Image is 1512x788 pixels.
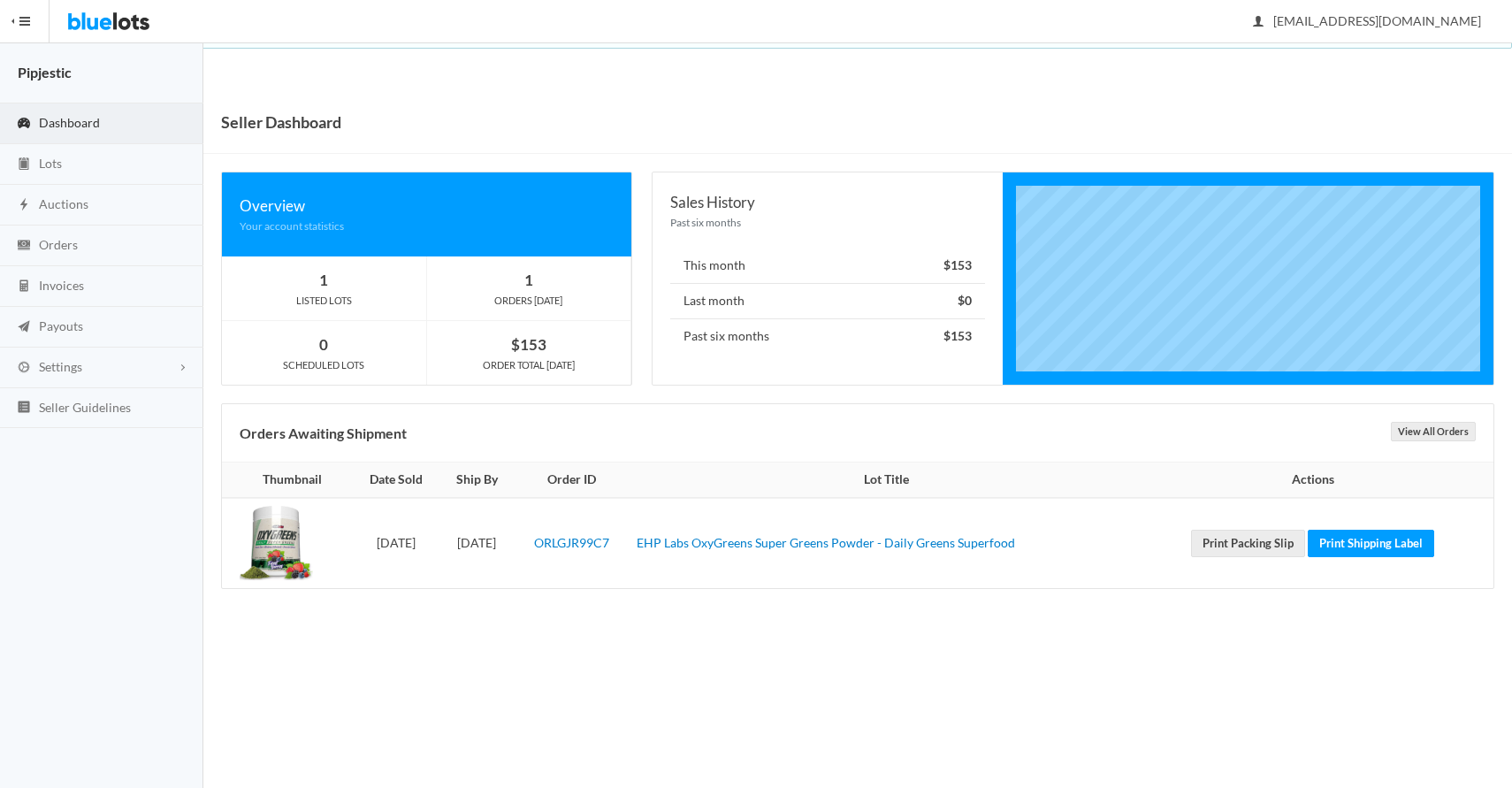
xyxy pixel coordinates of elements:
ion-icon: paper plane [15,319,33,336]
strong: 1 [319,271,328,289]
th: Ship By [440,463,513,498]
span: Seller Guidelines [39,400,131,415]
strong: Pipjestic [18,64,72,80]
span: Orders [39,237,78,252]
strong: $0 [958,293,972,308]
strong: $153 [511,335,546,354]
div: ORDERS [DATE] [427,293,631,309]
span: Invoices [39,278,84,293]
strong: $153 [943,328,972,343]
li: Past six months [670,318,985,354]
ion-icon: calculator [15,279,33,295]
th: Actions [1143,463,1493,498]
a: View All Orders [1391,422,1476,441]
div: Overview [240,194,614,218]
div: LISTED LOTS [222,293,426,309]
li: Last month [670,283,985,319]
th: Order ID [513,463,630,498]
ion-icon: cash [15,238,33,255]
td: [DATE] [440,498,513,588]
div: Your account statistics [240,218,614,234]
span: Settings [39,359,82,374]
strong: 0 [319,335,328,354]
a: ORLGJR99C7 [534,535,609,550]
a: EHP Labs OxyGreens Super Greens Powder - Daily Greens Superfood [637,535,1015,550]
span: Dashboard [39,115,100,130]
ion-icon: speedometer [15,116,33,133]
ion-icon: flash [15,197,33,214]
span: Payouts [39,318,83,333]
strong: 1 [524,271,533,289]
b: Orders Awaiting Shipment [240,425,407,441]
th: Thumbnail [222,463,353,498]
span: Lots [39,156,62,171]
ion-icon: cog [15,360,33,377]
span: Auctions [39,196,88,211]
h1: Seller Dashboard [221,109,341,135]
td: [DATE] [353,498,440,588]
div: Sales History [670,190,985,214]
ion-icon: person [1249,14,1267,31]
div: Past six months [670,214,985,231]
a: Print Shipping Label [1308,530,1434,557]
div: SCHEDULED LOTS [222,357,426,373]
div: ORDER TOTAL [DATE] [427,357,631,373]
li: This month [670,249,985,284]
strong: $153 [943,257,972,272]
span: [EMAIL_ADDRESS][DOMAIN_NAME] [1254,13,1481,28]
th: Date Sold [353,463,440,498]
th: Lot Title [630,463,1142,498]
ion-icon: list box [15,400,33,417]
a: Print Packing Slip [1191,530,1305,557]
ion-icon: clipboard [15,157,33,173]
